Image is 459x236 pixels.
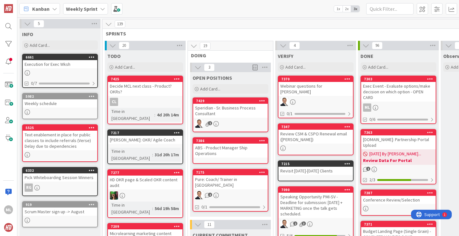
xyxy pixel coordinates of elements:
div: 7363 [361,130,436,135]
div: Conference Review/Selection [361,196,436,204]
span: 1 [366,167,370,171]
a: 7175Pure: Coach/ Trainer in [GEOGRAPHIC_DATA]SL0/1 [193,169,268,212]
div: 7175 [196,170,268,175]
div: ML [363,103,371,112]
div: 7209 [111,224,182,229]
span: 2 [293,221,297,226]
div: 7429 [196,99,268,103]
div: ML [361,103,436,112]
div: 5525 [23,125,97,131]
div: Execution for Exec Wksh [23,60,97,68]
span: : [154,111,155,118]
a: 7429Speridian - Sr. Business Process ConsultantSL [193,97,268,132]
div: RG [25,183,33,192]
div: [DOMAIN_NAME]: Partnership Portal Upload [361,135,436,149]
span: 0/7 [31,80,37,87]
div: 7425 [111,77,182,81]
div: 4d 20h 14m [155,111,181,118]
span: 2 [208,193,212,197]
img: Visit kanbanzone.com [4,4,13,13]
div: 7090Speaking Opportunity PMI-SV - Deadline for submission: [DATE] + MARKETING once the talk gets ... [278,187,353,218]
div: RG [23,183,97,192]
span: 4 [289,42,300,49]
div: 6661 [23,54,97,60]
div: 6332 [26,168,97,173]
span: TODO [107,53,121,59]
span: [DATE] By [PERSON_NAME]... [369,151,421,157]
div: Review CSM & CSPO Renewal email ([PERSON_NAME]) [278,130,353,144]
div: 7347 [278,124,353,130]
div: 5982Weekly schedule [23,94,97,108]
div: 7347Review CSM & CSPO Renewal email ([PERSON_NAME]) [278,124,353,144]
div: SL [193,120,268,128]
img: SL [280,220,289,228]
a: 7386ABS - Product Manager Ship Operations [193,137,268,164]
div: Weekly schedule [23,99,97,108]
div: 56d 19h 58m [153,205,181,212]
div: 7370Webinar questions for [PERSON_NAME] [278,76,353,96]
span: 0/6 [369,116,375,123]
div: 7090 [278,187,353,193]
span: : [152,205,153,212]
a: 5525Text enablement in place for public classes to include referrals (Verse) Delay due to depende... [22,124,98,162]
div: CL [110,98,118,106]
div: Pure: Coach/ Trainer in [GEOGRAPHIC_DATA] [193,175,268,189]
div: 7363 [364,130,436,135]
div: 6661 [26,55,97,59]
a: 7215Revisit [DATE]-[DATE] Clients [278,160,354,181]
div: 7370 [281,77,353,81]
div: 7387Conference Review/Selection [361,190,436,204]
span: 1x [334,6,343,12]
a: 7425Decide MCL next class - Product? OKRs?CLTime in [GEOGRAPHIC_DATA]:4d 20h 14m [107,76,183,124]
div: 7363[DOMAIN_NAME]: Partnership Portal Upload [361,130,436,149]
span: 0/1 [201,204,207,210]
div: Scrum Master sign up -> August [23,208,97,216]
a: 7277HD OKR page & Scaled OKR content auditSLTime in [GEOGRAPHIC_DATA]:56d 19h 58m [107,169,183,218]
div: 7217 [111,131,182,135]
div: 7371 [361,221,436,227]
div: 7303 [361,76,436,82]
img: SL [195,120,203,128]
div: 7371 [364,222,436,227]
div: 7386 [193,138,268,144]
div: 5525Text enablement in place for public classes to include referrals (Verse) Delay due to depende... [23,125,97,150]
div: SL [278,98,353,106]
div: Webinar questions for [PERSON_NAME] [278,82,353,96]
span: 139 [115,20,125,28]
div: 919 [26,202,97,207]
div: 7303 [364,77,436,81]
span: : [152,151,153,158]
div: 7429Speridian - Sr. Business Process Consultant [193,98,268,118]
a: 919Scrum Master sign up -> August [22,201,98,227]
div: 7387 [364,191,436,195]
input: Quick Filter... [366,3,414,15]
div: HD OKR page & Scaled OKR content audit [108,176,182,189]
div: 7386ABS - Product Manager Ship Operations [193,138,268,158]
span: 3x [351,6,360,12]
div: 7277 [108,170,182,176]
div: SL [108,191,182,200]
div: 7175Pure: Coach/ Trainer in [GEOGRAPHIC_DATA] [193,170,268,189]
span: 5 [33,20,44,28]
span: Kanban [32,5,50,13]
div: 7277 [111,171,182,175]
span: 3 [302,221,306,226]
div: 7175 [193,170,268,175]
div: ABS - Product Manager Ship Operations [193,144,268,158]
div: 7370 [278,76,353,82]
span: 19 [200,42,211,50]
div: 7386 [196,139,268,143]
a: 7303Exec Event - Evaluate options/make decision on which option - OPEN CARDML0/6 [361,76,436,124]
b: Review Data For Portal [363,157,434,164]
div: SL [193,191,268,199]
div: [PERSON_NAME]: OKR/ Agile Coach [108,136,182,144]
span: OPEN POSITIONS [193,75,232,81]
div: 7209 [108,224,182,229]
div: Decide MCL next class - Product? OKRs? [108,82,182,96]
span: 2/3 [369,177,375,183]
div: 5982 [26,94,97,99]
div: 7303Exec Event - Evaluate options/make decision on which option - OPEN CARD [361,76,436,102]
a: 7387Conference Review/Selection [361,189,436,216]
div: Pick Whiteboarding Session Winners [23,173,97,182]
span: 3 [204,64,215,71]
